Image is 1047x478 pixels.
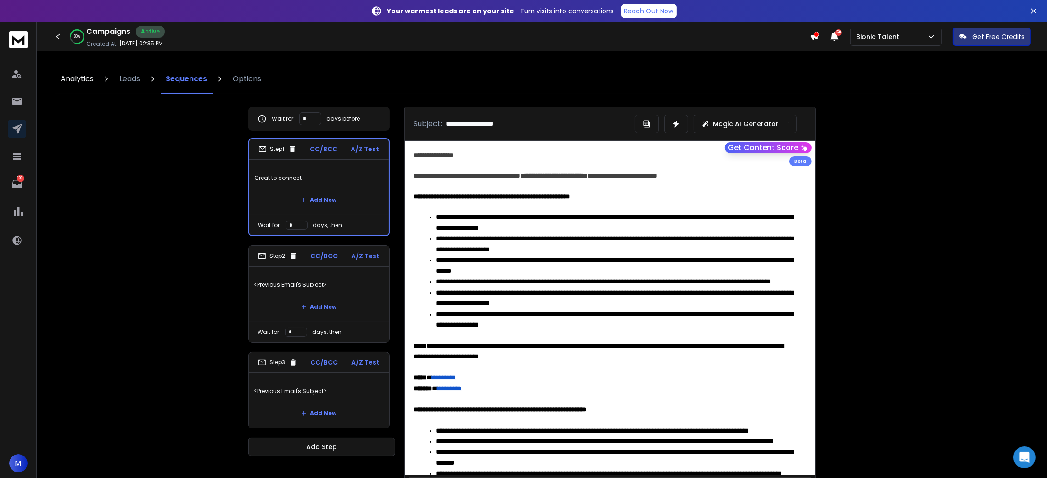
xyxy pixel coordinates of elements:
[136,26,165,38] div: Active
[255,165,383,191] p: Great to connect!
[387,6,515,16] strong: Your warmest leads are on your site
[119,73,140,84] p: Leads
[258,358,297,367] div: Step 3
[310,145,337,154] p: CC/BCC
[254,378,384,404] p: <Previous Email's Subject>
[258,252,297,260] div: Step 2
[114,64,146,94] a: Leads
[953,28,1031,46] button: Get Free Credits
[313,328,342,336] p: days, then
[258,328,280,336] p: Wait for
[272,115,294,122] p: Wait for
[160,64,213,94] a: Sequences
[9,31,28,48] img: logo
[17,175,24,182] p: 103
[1013,446,1036,468] div: Open Intercom Messenger
[352,251,380,261] p: A/Z Test
[789,156,812,166] div: Beta
[233,73,261,84] p: Options
[55,64,99,94] a: Analytics
[624,6,674,16] p: Reach Out Now
[835,29,842,36] span: 50
[119,40,163,47] p: [DATE] 02:35 PM
[9,454,28,472] button: M
[311,358,338,367] p: CC/BCC
[352,358,380,367] p: A/Z Test
[61,73,94,84] p: Analytics
[166,73,207,84] p: Sequences
[351,145,380,154] p: A/Z Test
[294,404,344,422] button: Add New
[254,272,384,298] p: <Previous Email's Subject>
[86,40,118,48] p: Created At:
[248,138,390,236] li: Step1CC/BCCA/Z TestGreat to connect!Add NewWait fordays, then
[74,34,80,39] p: 80 %
[621,4,677,18] a: Reach Out Now
[294,298,344,316] button: Add New
[972,32,1025,41] p: Get Free Credits
[725,142,812,153] button: Get Content Score
[227,64,267,94] a: Options
[327,115,360,122] p: days before
[258,145,297,153] div: Step 1
[414,118,442,129] p: Subject:
[8,175,26,193] a: 103
[258,222,280,229] p: Wait for
[248,352,390,428] li: Step3CC/BCCA/Z Test<Previous Email's Subject>Add New
[248,438,395,456] button: Add Step
[856,32,903,41] p: Bionic Talent
[86,26,130,37] h1: Campaigns
[387,6,614,16] p: – Turn visits into conversations
[313,222,342,229] p: days, then
[694,115,797,133] button: Magic AI Generator
[311,251,338,261] p: CC/BCC
[294,191,344,209] button: Add New
[248,245,390,343] li: Step2CC/BCCA/Z Test<Previous Email's Subject>Add NewWait fordays, then
[713,119,779,128] p: Magic AI Generator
